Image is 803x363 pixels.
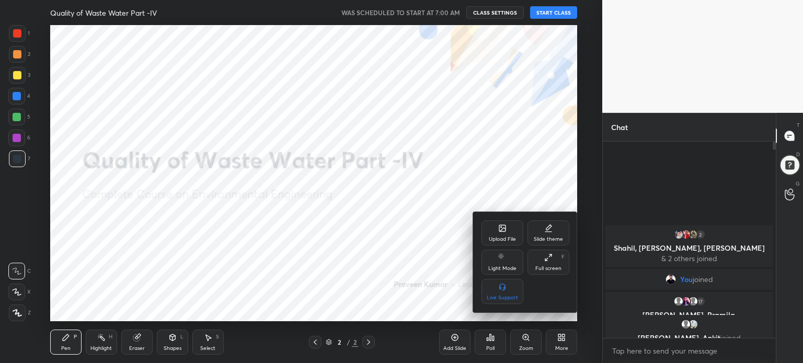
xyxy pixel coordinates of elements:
[487,295,518,300] div: Live Support
[561,254,565,260] div: F
[488,266,517,271] div: Light Mode
[535,266,561,271] div: Full screen
[489,237,516,242] div: Upload File
[534,237,563,242] div: Slide theme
